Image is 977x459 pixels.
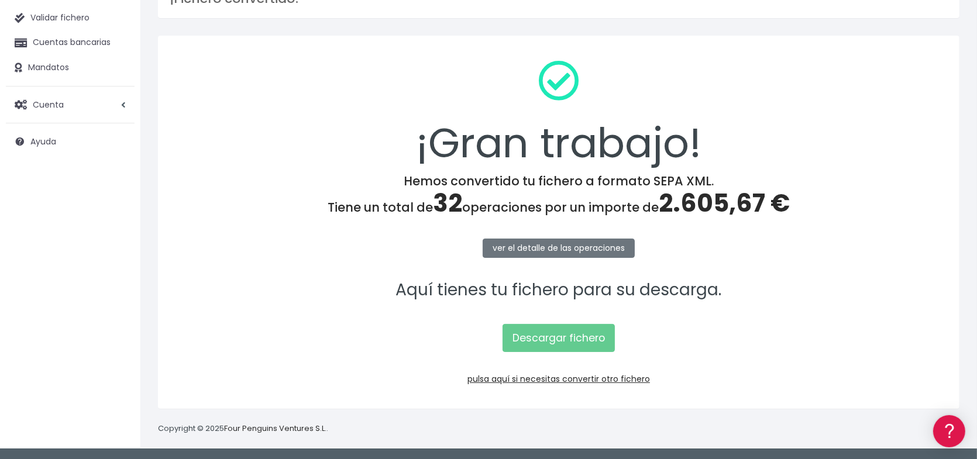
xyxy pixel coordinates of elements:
[158,423,328,435] p: Copyright © 2025 .
[12,148,222,166] a: Formatos
[12,99,222,118] a: Información general
[12,281,222,292] div: Programadores
[173,51,944,174] div: ¡Gran trabajo!
[467,373,650,385] a: pulsa aquí si necesitas convertir otro fichero
[30,136,56,147] span: Ayuda
[12,81,222,92] div: Información general
[6,30,135,55] a: Cuentas bancarias
[6,6,135,30] a: Validar fichero
[12,166,222,184] a: Problemas habituales
[224,423,326,434] a: Four Penguins Ventures S.L.
[6,129,135,154] a: Ayuda
[12,232,222,243] div: Facturación
[503,324,615,352] a: Descargar fichero
[6,56,135,80] a: Mandatos
[12,184,222,202] a: Videotutoriales
[173,277,944,303] p: Aquí tienes tu fichero para su descarga.
[483,239,635,258] a: ver el detalle de las operaciones
[12,313,222,333] button: Contáctanos
[12,299,222,317] a: API
[173,174,944,218] h4: Hemos convertido tu fichero a formato SEPA XML. Tiene un total de operaciones por un importe de
[12,129,222,140] div: Convertir ficheros
[12,251,222,269] a: General
[161,337,225,348] a: POWERED BY ENCHANT
[659,186,790,220] span: 2.605,67 €
[33,98,64,110] span: Cuenta
[6,92,135,117] a: Cuenta
[12,202,222,220] a: Perfiles de empresas
[433,186,462,220] span: 32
